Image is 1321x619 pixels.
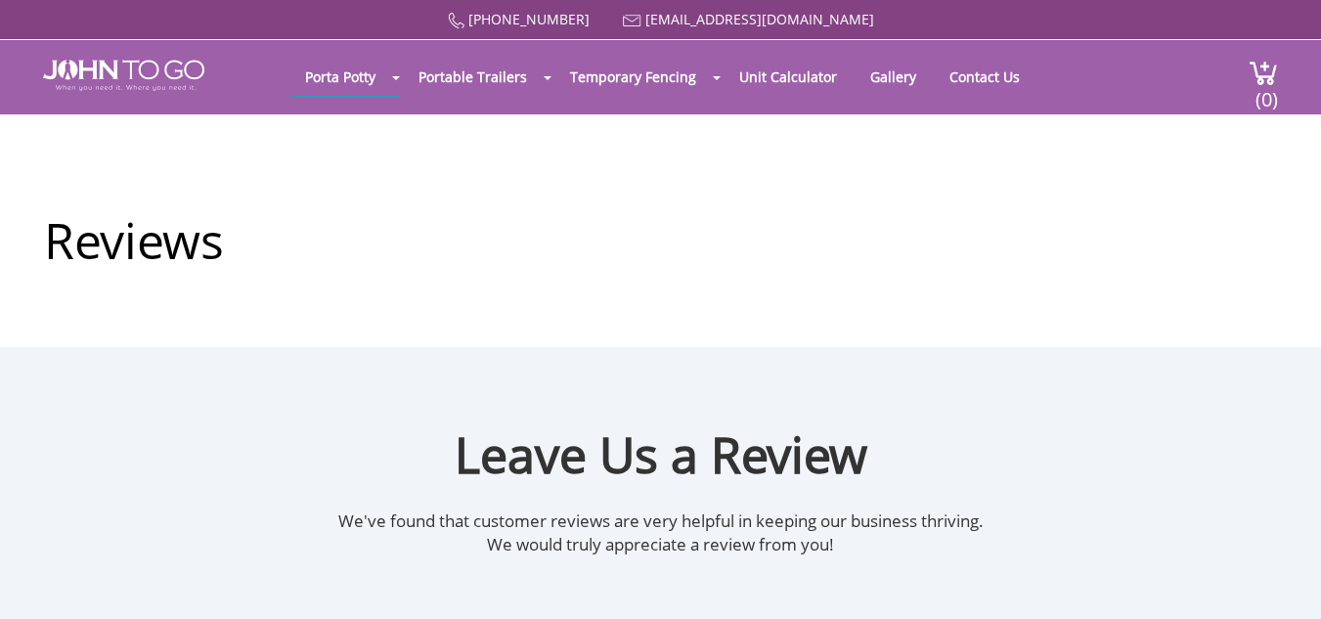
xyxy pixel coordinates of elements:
a: Portable Trailers [404,58,542,96]
a: Contact Us [935,58,1035,96]
a: Porta Potty [290,58,390,96]
a: [EMAIL_ADDRESS][DOMAIN_NAME] [645,10,874,28]
img: cart a [1249,60,1278,86]
a: [PHONE_NUMBER] [468,10,590,28]
a: Gallery [856,58,931,96]
a: Temporary Fencing [555,58,711,96]
button: Live Chat [1243,541,1321,619]
h1: Reviews [44,134,1278,274]
span: (0) [1255,70,1278,112]
img: Call [448,13,464,29]
a: Unit Calculator [725,58,852,96]
img: JOHN to go [43,60,204,91]
img: Mail [623,15,641,27]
